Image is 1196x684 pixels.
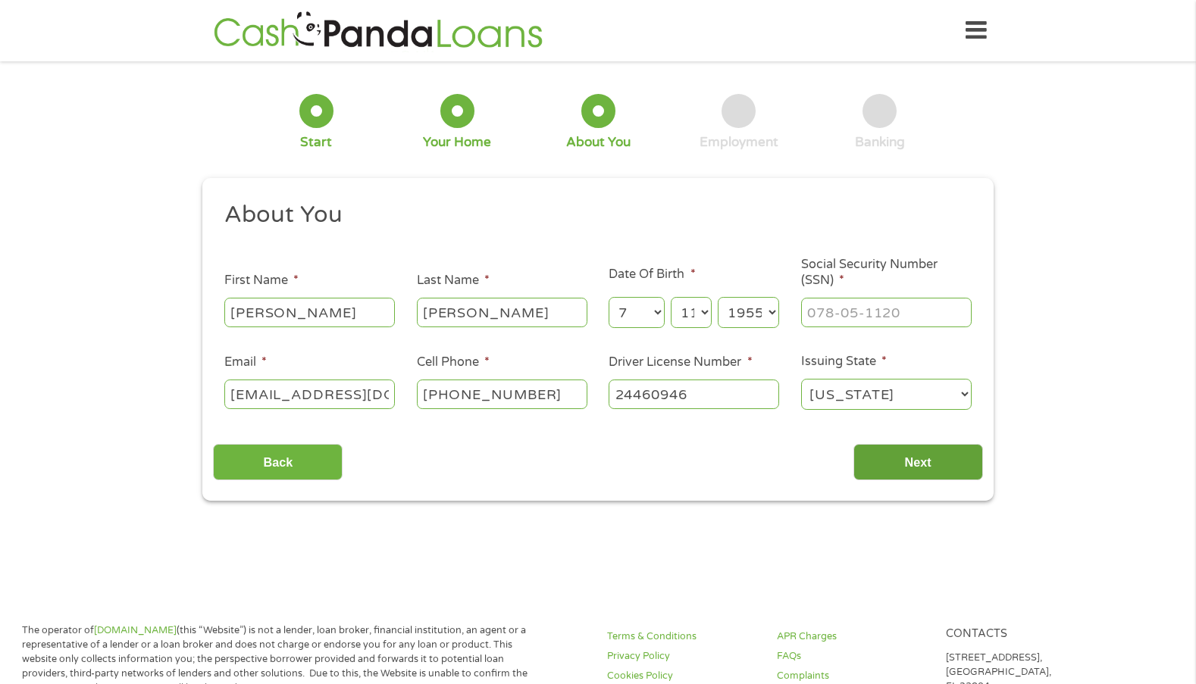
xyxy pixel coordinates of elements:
[607,629,758,644] a: Terms & Conditions
[224,273,299,289] label: First Name
[209,9,547,52] img: GetLoanNow Logo
[609,267,695,283] label: Date Of Birth
[853,444,983,481] input: Next
[946,627,1097,642] h4: Contacts
[700,134,778,151] div: Employment
[855,134,905,151] div: Banking
[417,379,587,408] input: (541) 754-3010
[417,298,587,326] input: Smith
[777,629,928,644] a: APR Charges
[224,354,267,370] label: Email
[94,624,177,636] a: [DOMAIN_NAME]
[777,669,928,683] a: Complaints
[224,379,395,408] input: john@gmail.com
[417,273,490,289] label: Last Name
[566,134,631,151] div: About You
[417,354,490,370] label: Cell Phone
[423,134,491,151] div: Your Home
[300,134,332,151] div: Start
[213,444,343,481] input: Back
[607,669,758,683] a: Cookies Policy
[801,298,972,326] input: 078-05-1120
[607,649,758,664] a: Privacy Policy
[777,649,928,664] a: FAQs
[609,354,752,370] label: Driver License Number
[224,200,961,230] h2: About You
[801,257,972,289] label: Social Security Number (SSN)
[801,354,887,370] label: Issuing State
[224,298,395,326] input: John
